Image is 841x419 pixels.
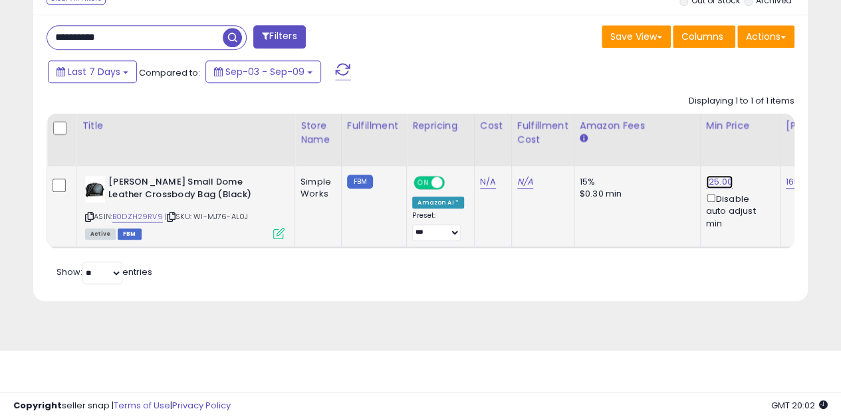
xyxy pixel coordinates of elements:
div: ASIN: [85,176,285,238]
button: Last 7 Days [48,60,137,83]
span: All listings currently available for purchase on Amazon [85,228,116,240]
div: Simple Works [300,176,331,200]
small: Amazon Fees. [580,133,588,145]
span: Show: entries [57,266,152,278]
div: Fulfillment [347,119,401,133]
div: $0.30 min [580,188,690,200]
button: Actions [737,25,794,48]
div: Disable auto adjust min [706,191,770,230]
a: N/A [480,175,496,189]
span: Compared to: [139,66,200,79]
div: Store Name [300,119,336,147]
span: | SKU: WI-MJ76-AL0J [165,211,248,222]
div: 15% [580,176,690,188]
a: 125.00 [706,175,733,189]
a: N/A [517,175,533,189]
div: Amazon Fees [580,119,695,133]
span: Sep-03 - Sep-09 [225,65,304,78]
a: 165.23 [786,175,812,189]
span: Columns [681,30,723,43]
div: Title [82,119,289,133]
div: Fulfillment Cost [517,119,568,147]
div: Preset: [412,211,464,241]
span: Last 7 Days [68,65,120,78]
button: Sep-03 - Sep-09 [205,60,321,83]
div: Min Price [706,119,775,133]
div: Amazon AI * [412,197,464,209]
small: FBM [347,175,373,189]
a: B0DZH29RV9 [112,211,163,222]
div: Repricing [412,119,469,133]
span: FBM [118,228,142,240]
b: [PERSON_NAME] Small Dome Leather Crossbody Bag (Black) [108,176,270,204]
button: Filters [253,25,305,48]
span: OFF [443,177,464,189]
span: ON [415,177,431,189]
div: Cost [480,119,506,133]
button: Columns [673,25,735,48]
img: 41dws8R-jvL._SL40_.jpg [85,176,105,203]
div: Displaying 1 to 1 of 1 items [689,95,794,108]
button: Save View [602,25,671,48]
